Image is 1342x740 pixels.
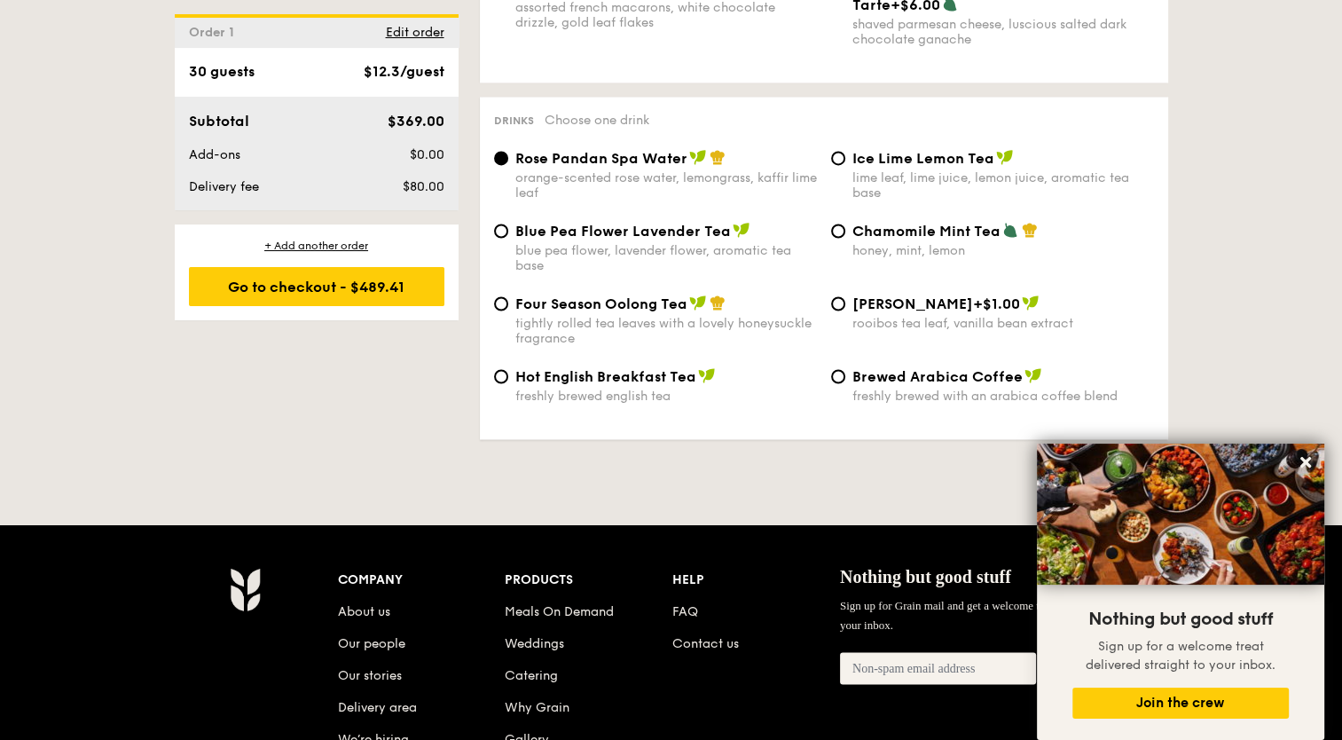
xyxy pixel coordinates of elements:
[189,147,240,162] span: Add-ons
[672,567,840,592] div: Help
[672,603,698,618] a: FAQ
[1037,444,1324,585] img: DSC07876-Edit02-Large.jpeg
[505,567,672,592] div: Products
[338,603,390,618] a: About us
[338,699,417,714] a: Delivery area
[852,150,994,167] span: Ice Lime Lemon Tea
[189,113,249,130] span: Subtotal
[338,635,405,650] a: Our people
[338,567,506,592] div: Company
[852,17,1154,47] div: shaved parmesan cheese, luscious salted dark chocolate ganache
[189,25,241,40] span: Order 1
[1072,688,1289,719] button: Join the crew
[852,389,1154,404] div: freshly brewed with an arabica coffee blend
[409,147,443,162] span: $0.00
[852,368,1023,385] span: Brewed Arabica Coffee
[338,667,402,682] a: Our stories
[515,389,817,404] div: freshly brewed english tea
[515,150,687,167] span: Rose Pandan Spa Water
[831,224,845,238] input: Chamomile Mint Teahoney, mint, lemon
[710,295,726,311] img: icon-chef-hat.a58ddaea.svg
[852,170,1154,201] div: lime leaf, lime juice, lemon juice, aromatic tea base
[840,566,1011,586] span: Nothing but good stuff
[672,635,739,650] a: Contact us
[515,295,687,312] span: Four Season Oolong Tea
[387,113,443,130] span: $369.00
[996,149,1014,165] img: icon-vegan.f8ff3823.svg
[689,149,707,165] img: icon-vegan.f8ff3823.svg
[831,296,845,311] input: [PERSON_NAME]+$1.00rooibos tea leaf, vanilla bean extract
[494,151,508,165] input: Rose Pandan Spa Waterorange-scented rose water, lemongrass, kaffir lime leaf
[840,652,1037,684] input: Non-spam email address
[494,114,534,127] span: Drinks
[831,369,845,383] input: Brewed Arabica Coffeefreshly brewed with an arabica coffee blend
[515,316,817,346] div: tightly rolled tea leaves with a lovely honeysuckle fragrance
[1086,639,1275,673] span: Sign up for a welcome treat delivered straight to your inbox.
[852,243,1154,258] div: honey, mint, lemon
[505,603,614,618] a: Meals On Demand
[973,295,1020,312] span: +$1.00
[189,179,259,194] span: Delivery fee
[505,699,569,714] a: Why Grain
[840,598,1152,631] span: Sign up for Grain mail and get a welcome treat delivered straight to your inbox.
[494,224,508,238] input: Blue Pea Flower Lavender Teablue pea flower, lavender flower, aromatic tea base
[189,239,444,253] div: + Add another order
[189,61,255,83] div: 30 guests
[494,369,508,383] input: Hot English Breakfast Teafreshly brewed english tea
[505,635,564,650] a: Weddings
[1022,295,1040,311] img: icon-vegan.f8ff3823.svg
[1291,448,1320,476] button: Close
[852,295,973,312] span: [PERSON_NAME]
[852,316,1154,331] div: rooibos tea leaf, vanilla bean extract
[545,113,649,128] span: Choose one drink
[364,61,444,83] div: $12.3/guest
[1088,609,1273,630] span: Nothing but good stuff
[1024,367,1042,383] img: icon-vegan.f8ff3823.svg
[515,170,817,201] div: orange-scented rose water, lemongrass, kaffir lime leaf
[1002,222,1018,238] img: icon-vegetarian.fe4039eb.svg
[230,567,261,611] img: AYc88T3wAAAABJRU5ErkJggg==
[515,368,696,385] span: Hot English Breakfast Tea
[710,149,726,165] img: icon-chef-hat.a58ddaea.svg
[852,223,1001,240] span: Chamomile Mint Tea
[733,222,750,238] img: icon-vegan.f8ff3823.svg
[189,267,444,306] div: Go to checkout - $489.41
[515,223,731,240] span: Blue Pea Flower Lavender Tea
[505,667,558,682] a: Catering
[831,151,845,165] input: Ice Lime Lemon Tealime leaf, lime juice, lemon juice, aromatic tea base
[402,179,443,194] span: $80.00
[698,367,716,383] img: icon-vegan.f8ff3823.svg
[1022,222,1038,238] img: icon-chef-hat.a58ddaea.svg
[515,243,817,273] div: blue pea flower, lavender flower, aromatic tea base
[386,25,444,40] span: Edit order
[494,296,508,311] input: Four Season Oolong Teatightly rolled tea leaves with a lovely honeysuckle fragrance
[689,295,707,311] img: icon-vegan.f8ff3823.svg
